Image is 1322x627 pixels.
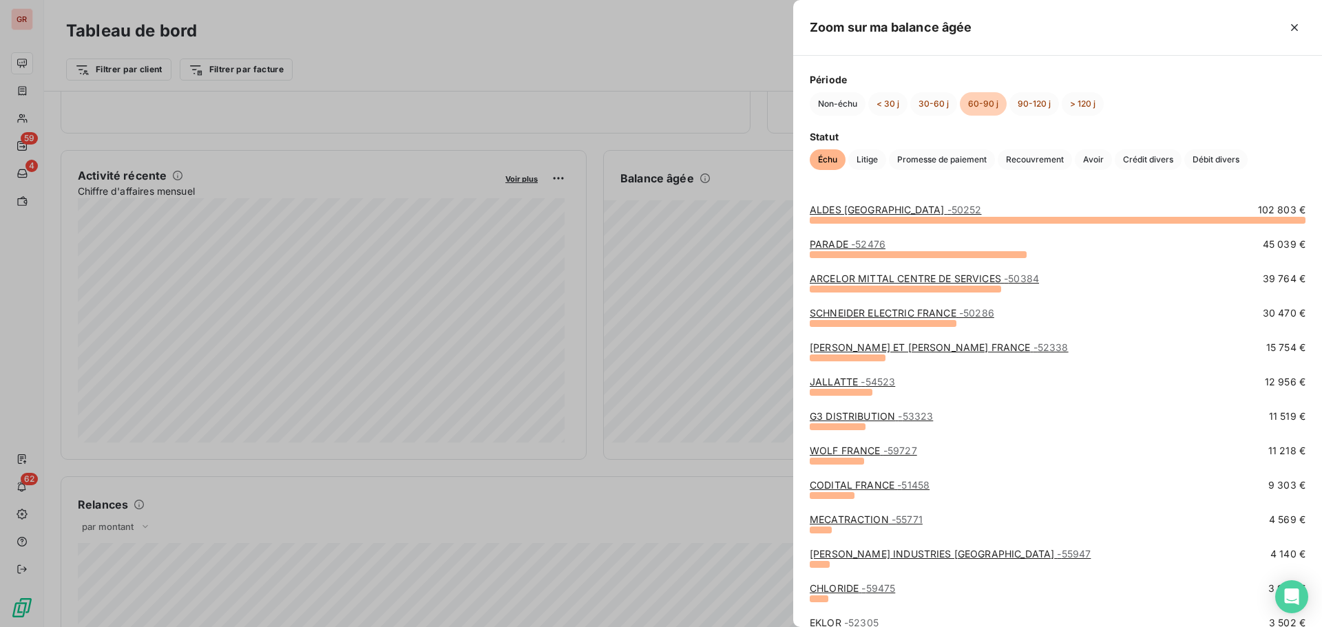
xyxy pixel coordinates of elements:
[1034,341,1069,353] span: - 52338
[868,92,907,116] button: < 30 j
[810,129,1305,144] span: Statut
[810,307,994,319] a: SCHNEIDER ELECTRIC FRANCE
[1062,92,1104,116] button: > 120 j
[861,376,895,387] span: - 54523
[892,513,923,525] span: - 55771
[851,238,885,250] span: - 52476
[897,479,930,491] span: - 51458
[810,548,1091,560] a: [PERSON_NAME] INDUSTRIES [GEOGRAPHIC_DATA]
[889,149,995,170] button: Promesse de paiement
[810,582,895,594] a: CHLORIDE
[861,582,895,594] span: - 59475
[810,410,933,422] a: G3 DISTRIBUTION
[810,479,930,491] a: CODITAL FRANCE
[810,238,885,250] a: PARADE
[810,92,865,116] button: Non-échu
[810,204,982,215] a: ALDES [GEOGRAPHIC_DATA]
[898,410,933,422] span: - 53323
[1265,375,1305,389] span: 12 956 €
[1269,513,1305,527] span: 4 569 €
[1268,444,1305,458] span: 11 218 €
[1275,580,1308,613] div: Open Intercom Messenger
[910,92,957,116] button: 30-60 j
[960,92,1007,116] button: 60-90 j
[1269,410,1305,423] span: 11 519 €
[1075,149,1112,170] button: Avoir
[1268,478,1305,492] span: 9 303 €
[810,18,972,37] h5: Zoom sur ma balance âgée
[959,307,994,319] span: - 50286
[1270,547,1305,561] span: 4 140 €
[1115,149,1182,170] button: Crédit divers
[810,72,1305,87] span: Période
[947,204,982,215] span: - 50252
[810,445,917,456] a: WOLF FRANCE
[1263,306,1305,320] span: 30 470 €
[848,149,886,170] button: Litige
[998,149,1072,170] button: Recouvrement
[883,445,917,456] span: - 59727
[1263,272,1305,286] span: 39 764 €
[810,376,895,387] a: JALLATTE
[810,341,1069,353] a: [PERSON_NAME] ET [PERSON_NAME] FRANCE
[1266,341,1305,354] span: 15 754 €
[1004,273,1039,284] span: - 50384
[1263,237,1305,251] span: 45 039 €
[1268,582,1305,595] span: 3 900 €
[810,273,1039,284] a: ARCELOR MITTAL CENTRE DE SERVICES
[1009,92,1059,116] button: 90-120 j
[1057,548,1091,560] span: - 55947
[1184,149,1248,170] button: Débit divers
[810,149,846,170] button: Échu
[1258,203,1305,217] span: 102 803 €
[810,513,923,525] a: MECATRACTION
